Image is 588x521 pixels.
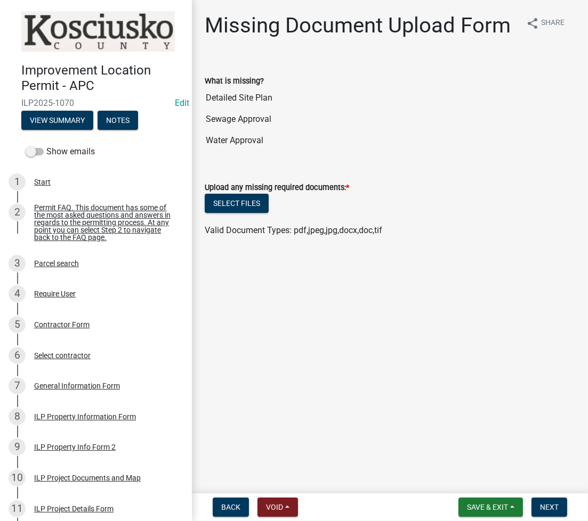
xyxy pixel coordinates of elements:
div: Contractor Form [34,321,90,328]
h4: Improvement Location Permit - APC [21,63,183,94]
wm-modal-confirm: Edit Application Number [175,98,189,108]
div: Require User [34,290,76,297]
wm-modal-confirm: Summary [21,117,93,125]
button: Void [257,498,298,517]
i: share [526,17,539,30]
div: Permit FAQ. This document has some of the most asked questions and answers in regards to the perm... [34,204,175,241]
div: Start [34,178,51,186]
div: ILP Project Documents and Map [34,474,141,482]
div: 2 [9,204,26,221]
span: Void [266,503,283,511]
span: ILP2025-1070 [21,98,171,108]
div: 10 [9,469,26,486]
div: 8 [9,408,26,425]
div: Parcel search [34,260,79,267]
div: 1 [9,173,26,191]
label: What is missing? [205,78,264,85]
div: 11 [9,500,26,517]
div: 7 [9,377,26,394]
img: Kosciusko County, Indiana [21,11,175,52]
button: Save & Exit [458,498,523,517]
div: 9 [9,439,26,456]
span: Next [540,503,559,511]
div: 5 [9,316,26,333]
div: ILP Property Info Form 2 [34,443,116,451]
a: Edit [175,98,189,108]
wm-modal-confirm: Notes [98,117,138,125]
span: Back [221,503,240,511]
div: 4 [9,285,26,302]
label: Upload any missing required documents: [205,184,349,192]
span: Share [541,17,565,30]
span: Valid Document Types: pdf,jpeg,jpg,docx,doc,tif [205,225,382,235]
span: Save & Exit [467,503,508,511]
button: Back [213,498,249,517]
div: Select contractor [34,352,91,359]
div: 6 [9,347,26,364]
button: Notes [98,111,138,130]
div: 3 [9,255,26,272]
div: General Information Form [34,382,120,390]
div: ILP Property Information Form [34,413,136,420]
button: Select files [205,194,269,213]
div: ILP Project Details Form [34,505,114,512]
button: Next [531,498,567,517]
button: View Summary [21,111,93,130]
h1: Missing Document Upload Form [205,13,511,38]
label: Show emails [26,145,95,158]
button: shareShare [518,13,573,34]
